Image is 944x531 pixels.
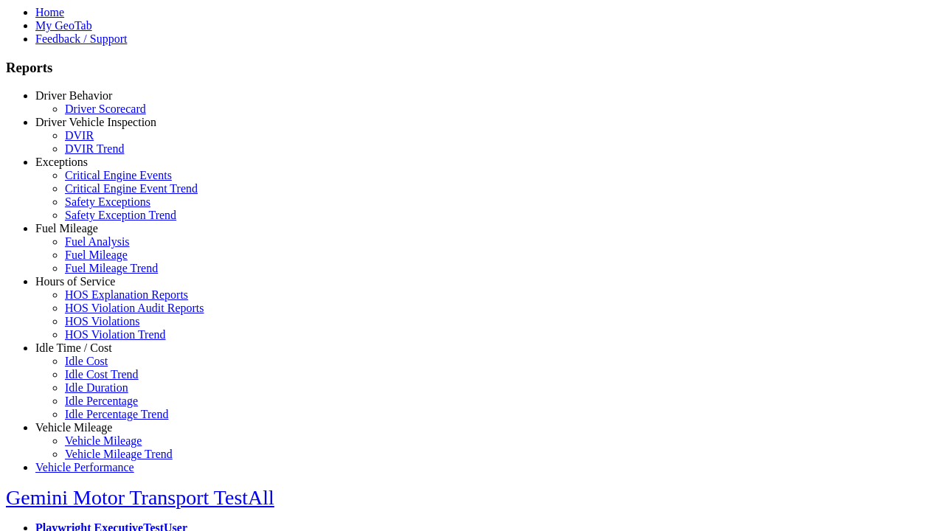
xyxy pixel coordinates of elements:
a: HOS Violation Trend [65,328,166,341]
a: Driver Behavior [35,89,112,102]
a: Vehicle Mileage [35,421,112,434]
a: Idle Cost Trend [65,368,139,381]
a: Vehicle Mileage Trend [65,448,173,460]
a: Idle Duration [65,381,128,394]
a: DVIR [65,129,94,142]
a: Safety Exceptions [65,195,150,208]
a: Fuel Mileage Trend [65,262,158,274]
a: HOS Explanation Reports [65,288,188,301]
a: HOS Violations [65,315,139,327]
a: Safety Exception Trend [65,209,176,221]
a: Vehicle Mileage [65,434,142,447]
a: Home [35,6,64,18]
a: Fuel Mileage [35,222,98,235]
a: Idle Time / Cost [35,341,112,354]
a: Idle Percentage [65,395,138,407]
a: Fuel Analysis [65,235,130,248]
a: Hours of Service [35,275,115,288]
a: Gemini Motor Transport TestAll [6,486,274,509]
a: Driver Scorecard [65,103,146,115]
a: HOS Violation Audit Reports [65,302,204,314]
a: DVIR Trend [65,142,124,155]
a: Feedback / Support [35,32,127,45]
a: Exceptions [35,156,88,168]
h3: Reports [6,60,938,76]
a: My GeoTab [35,19,92,32]
a: Fuel Mileage [65,249,128,261]
a: Critical Engine Events [65,169,172,181]
a: Vehicle Performance [35,461,134,473]
a: Critical Engine Event Trend [65,182,198,195]
a: Idle Cost [65,355,108,367]
a: Driver Vehicle Inspection [35,116,156,128]
a: Idle Percentage Trend [65,408,168,420]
